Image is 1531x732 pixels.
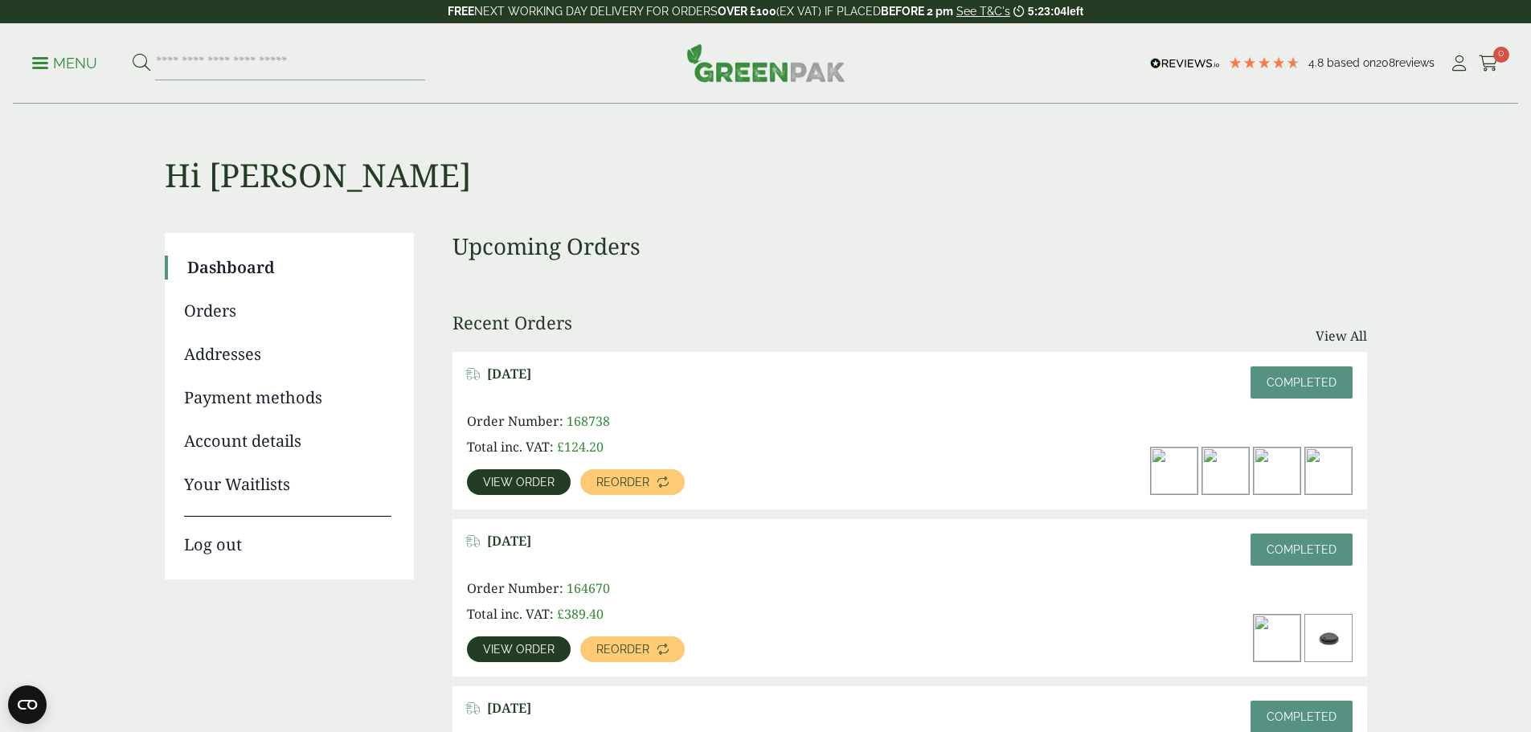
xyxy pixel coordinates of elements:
[1151,448,1197,494] img: dsc_4133a_8-300x200.jpg
[686,43,845,82] img: GreenPak Supplies
[467,412,563,430] span: Order Number:
[567,579,610,597] span: 164670
[1028,5,1066,18] span: 5:23:04
[1066,5,1083,18] span: left
[467,438,554,456] span: Total inc. VAT:
[32,54,97,70] a: Menu
[184,342,391,366] a: Addresses
[1305,615,1352,661] img: 12-16oz-Black-Sip-Lid-300x200.jpg
[487,534,531,549] span: [DATE]
[881,5,953,18] strong: BEFORE 2 pm
[452,233,1367,260] h3: Upcoming Orders
[1449,55,1469,72] i: My Account
[1228,55,1300,70] div: 4.79 Stars
[1395,56,1435,69] span: reviews
[557,605,564,623] span: £
[1254,448,1300,494] img: image_14_1-300x200.jpg
[1308,56,1327,69] span: 4.8
[1267,543,1337,556] span: Completed
[187,256,391,280] a: Dashboard
[956,5,1010,18] a: See T&C's
[467,579,563,597] span: Order Number:
[184,386,391,410] a: Payment methods
[1267,376,1337,389] span: Completed
[487,366,531,382] span: [DATE]
[184,472,391,497] a: Your Waitlists
[1479,55,1499,72] i: Cart
[557,438,604,456] bdi: 124.20
[580,636,685,662] a: Reorder
[467,605,554,623] span: Total inc. VAT:
[184,429,391,453] a: Account details
[1376,56,1395,69] span: 208
[165,104,1367,194] h1: Hi [PERSON_NAME]
[557,438,564,456] span: £
[596,476,649,488] span: Reorder
[467,636,571,662] a: View order
[567,412,610,430] span: 168738
[184,299,391,323] a: Orders
[1267,710,1337,723] span: Completed
[718,5,776,18] strong: OVER £100
[32,54,97,73] p: Menu
[1254,615,1300,661] img: 12oz_black_a-300x200.jpg
[467,469,571,495] a: View order
[1150,58,1220,69] img: REVIEWS.io
[557,605,604,623] bdi: 389.40
[8,685,47,724] button: Open CMP widget
[483,644,555,655] span: View order
[1327,56,1376,69] span: Based on
[483,476,555,488] span: View order
[1479,51,1499,76] a: 0
[1316,326,1367,346] a: View All
[580,469,685,495] a: Reorder
[452,312,572,333] h3: Recent Orders
[596,644,649,655] span: Reorder
[184,516,391,557] a: Log out
[1493,47,1509,63] span: 0
[448,5,474,18] strong: FREE
[1305,448,1352,494] img: dsc_9935a_2-300x200.jpg
[487,701,531,716] span: [DATE]
[1202,448,1249,494] img: 16oz-PET-Smoothie-Cup-with-Strawberry-Milkshake-and-cream-300x200.jpg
